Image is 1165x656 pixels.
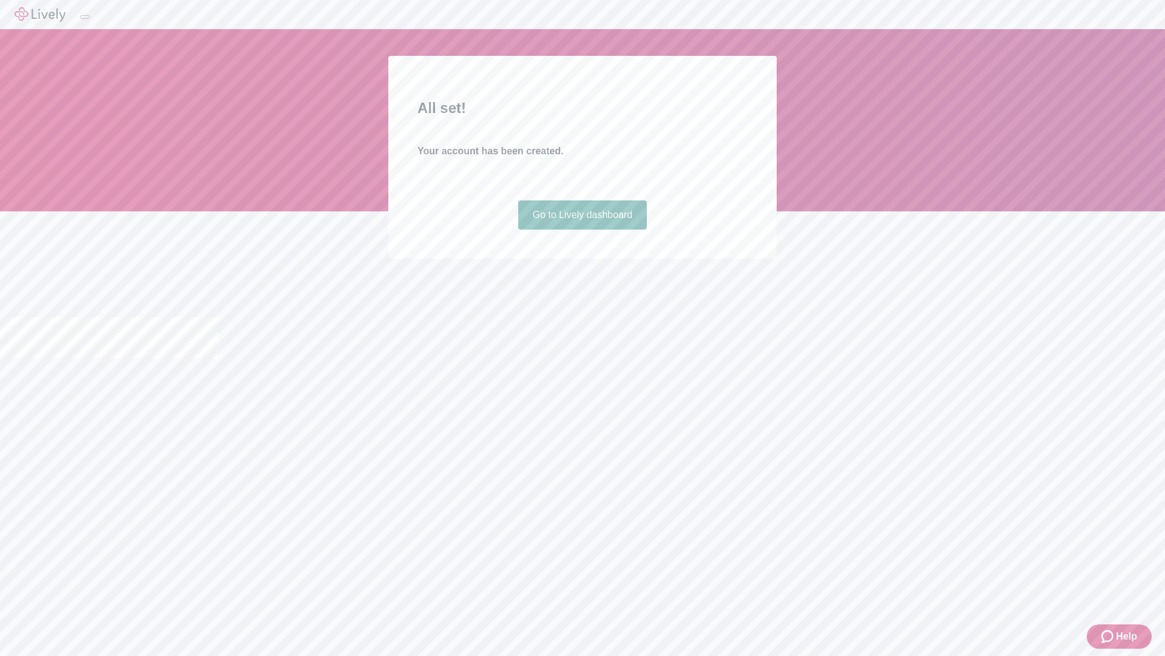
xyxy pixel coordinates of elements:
[15,7,66,22] img: Lively
[518,200,647,230] a: Go to Lively dashboard
[1101,629,1116,644] svg: Zendesk support icon
[417,144,748,159] h4: Your account has been created.
[1116,629,1137,644] span: Help
[80,15,90,19] button: Log out
[1087,624,1152,649] button: Zendesk support iconHelp
[417,97,748,119] h2: All set!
